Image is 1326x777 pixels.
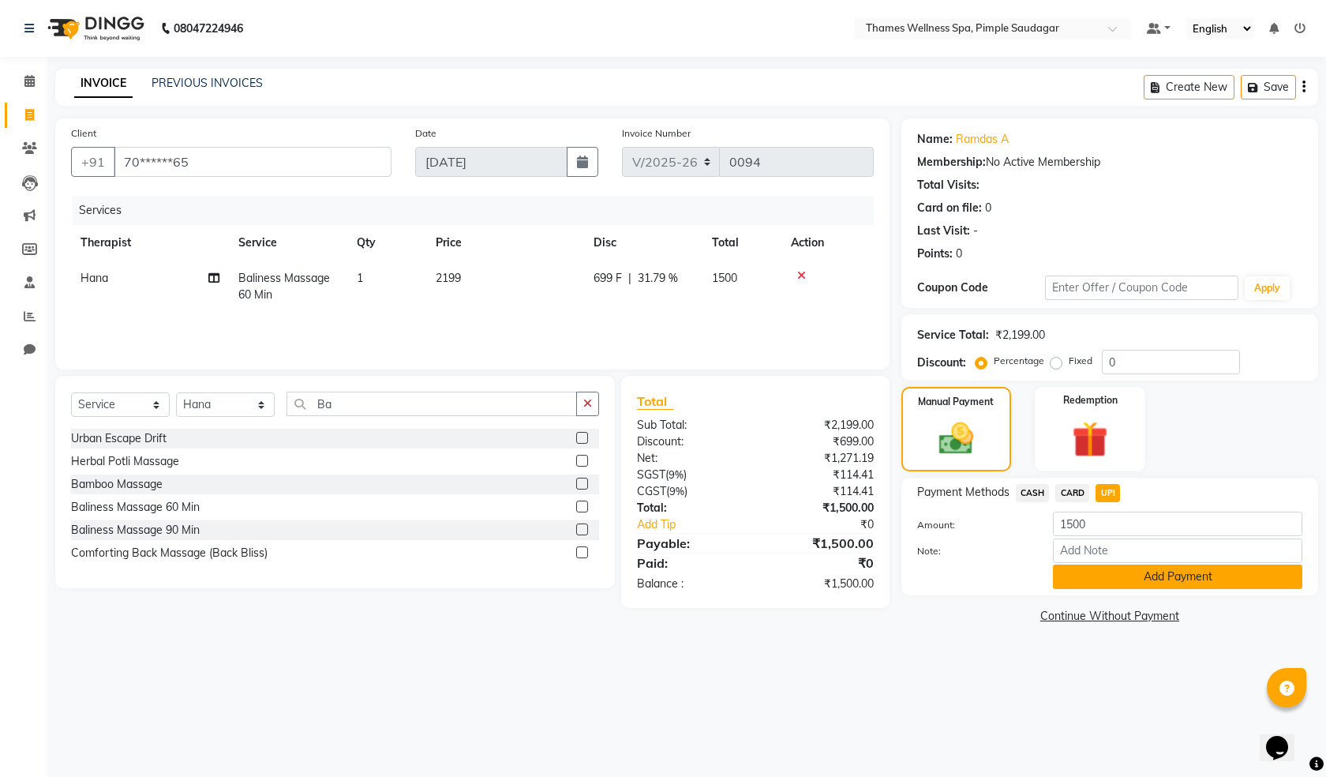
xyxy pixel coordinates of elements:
[74,69,133,98] a: INVOICE
[625,467,755,483] div: ( )
[956,246,962,262] div: 0
[669,468,684,481] span: 9%
[1063,393,1118,407] label: Redemption
[1053,512,1302,536] input: Amount
[755,576,886,592] div: ₹1,500.00
[1245,276,1290,300] button: Apply
[917,355,966,371] div: Discount:
[71,476,163,493] div: Bamboo Massage
[415,126,436,141] label: Date
[637,467,665,482] span: SGST
[426,225,584,261] th: Price
[625,434,755,450] div: Discount:
[637,484,666,498] span: CGST
[638,270,678,287] span: 31.79 %
[347,225,426,261] th: Qty
[625,417,755,434] div: Sub Total:
[702,225,781,261] th: Total
[712,271,737,285] span: 1500
[755,483,886,500] div: ₹114.41
[71,499,200,516] div: Baliness Massage 60 Min
[917,280,1046,296] div: Coupon Code
[287,392,577,416] input: Search or Scan
[669,485,684,497] span: 9%
[755,417,886,434] div: ₹2,199.00
[973,223,978,239] div: -
[1053,539,1302,563] input: Add Note
[637,393,673,410] span: Total
[436,271,461,285] span: 2199
[625,500,755,516] div: Total:
[755,434,886,450] div: ₹699.00
[781,225,874,261] th: Action
[918,395,994,409] label: Manual Payment
[71,430,167,447] div: Urban Escape Drift
[1061,417,1120,462] img: _gift.svg
[755,534,886,553] div: ₹1,500.00
[174,6,243,51] b: 08047224946
[1241,75,1296,99] button: Save
[625,450,755,467] div: Net:
[238,271,330,302] span: Baliness Massage 60 Min
[928,419,985,459] img: _cash.svg
[1055,484,1089,502] span: CARD
[1144,75,1234,99] button: Create New
[905,608,1315,625] a: Continue Without Payment
[905,544,1042,558] label: Note:
[905,518,1042,532] label: Amount:
[625,534,755,553] div: Payable:
[917,177,980,193] div: Total Visits:
[584,225,702,261] th: Disc
[73,196,886,225] div: Services
[985,200,991,216] div: 0
[917,154,1302,171] div: No Active Membership
[917,484,1009,501] span: Payment Methods
[114,147,391,177] input: Search by Name/Mobile/Email/Code
[625,576,755,592] div: Balance :
[71,225,229,261] th: Therapist
[917,131,953,148] div: Name:
[917,327,989,343] div: Service Total:
[1016,484,1050,502] span: CASH
[40,6,148,51] img: logo
[1096,484,1120,502] span: UPI
[917,246,953,262] div: Points:
[755,500,886,516] div: ₹1,500.00
[71,545,268,561] div: Comforting Back Massage (Back Bliss)
[71,126,96,141] label: Client
[917,200,982,216] div: Card on file:
[594,270,622,287] span: 699 F
[625,483,755,500] div: ( )
[71,522,200,539] div: Baliness Massage 90 Min
[622,126,691,141] label: Invoice Number
[1260,714,1310,761] iframe: chat widget
[994,354,1044,368] label: Percentage
[1045,276,1238,300] input: Enter Offer / Coupon Code
[995,327,1045,343] div: ₹2,199.00
[81,271,108,285] span: Hana
[1069,354,1092,368] label: Fixed
[628,270,631,287] span: |
[229,225,347,261] th: Service
[152,76,263,90] a: PREVIOUS INVOICES
[956,131,1009,148] a: Ramdas A
[71,453,179,470] div: Herbal Potli Massage
[625,516,777,533] a: Add Tip
[625,554,755,572] div: Paid:
[755,450,886,467] div: ₹1,271.19
[755,554,886,572] div: ₹0
[1053,565,1302,589] button: Add Payment
[71,147,115,177] button: +91
[755,467,886,483] div: ₹114.41
[357,271,363,285] span: 1
[917,223,970,239] div: Last Visit:
[917,154,986,171] div: Membership:
[777,516,885,533] div: ₹0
